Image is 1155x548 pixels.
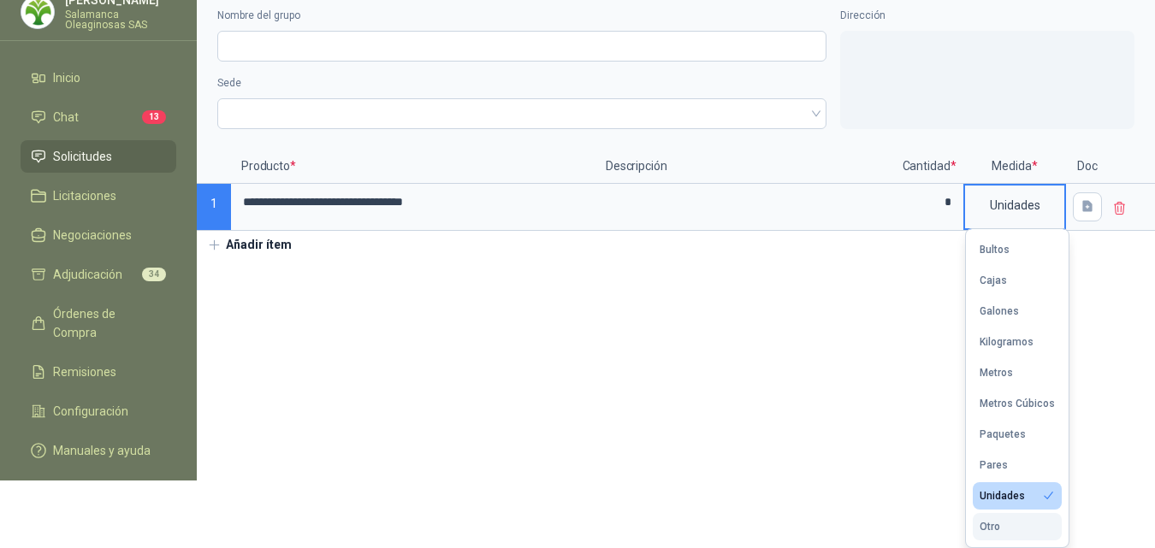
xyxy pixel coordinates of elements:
[53,402,128,421] span: Configuración
[840,8,1134,24] label: Dirección
[980,398,1055,410] div: Metros Cúbicos
[973,482,1062,510] button: Unidades
[21,395,176,427] a: Configuración
[973,421,1062,448] button: Paquetes
[142,268,166,281] span: 34
[231,150,595,184] p: Producto
[965,186,1064,225] div: Unidades
[973,236,1062,263] button: Bultos
[973,390,1062,417] button: Metros Cúbicos
[21,434,176,467] a: Manuales y ayuda
[895,150,963,184] p: Cantidad
[53,68,80,87] span: Inicio
[197,184,231,231] p: 1
[217,75,826,91] label: Sede
[980,367,1013,379] div: Metros
[980,244,1010,256] div: Bultos
[21,62,176,94] a: Inicio
[973,267,1062,294] button: Cajas
[53,147,112,166] span: Solicitudes
[980,274,1007,286] div: Cajas
[1066,150,1109,184] p: Doc
[21,101,176,133] a: Chat13
[197,231,302,260] button: Añadir ítem
[142,110,166,124] span: 13
[980,490,1025,502] div: Unidades
[973,328,1062,356] button: Kilogramos
[53,362,116,381] span: Remisiones
[973,513,1062,540] button: Otro
[980,305,1019,317] div: Galones
[21,219,176,251] a: Negociaciones
[980,521,1000,533] div: Otro
[21,180,176,212] a: Licitaciones
[21,356,176,388] a: Remisiones
[21,298,176,349] a: Órdenes de Compra
[973,451,1062,479] button: Pares
[217,8,826,24] label: Nombre del grupo
[973,359,1062,386] button: Metros
[595,150,895,184] p: Descripción
[21,258,176,291] a: Adjudicación34
[53,108,79,127] span: Chat
[963,150,1066,184] p: Medida
[973,298,1062,325] button: Galones
[65,9,176,30] p: Salamanca Oleaginosas SAS
[53,441,151,460] span: Manuales y ayuda
[21,140,176,173] a: Solicitudes
[980,428,1026,440] div: Paquetes
[980,459,1008,471] div: Pares
[980,336,1034,348] div: Kilogramos
[53,265,122,284] span: Adjudicación
[53,186,116,205] span: Licitaciones
[53,226,132,245] span: Negociaciones
[53,304,160,342] span: Órdenes de Compra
